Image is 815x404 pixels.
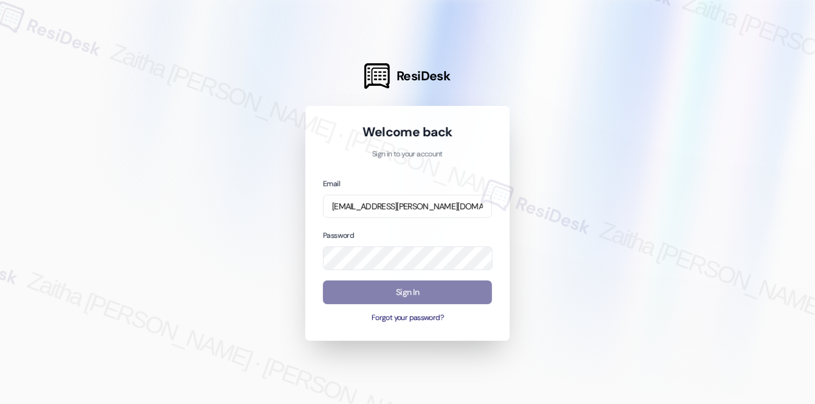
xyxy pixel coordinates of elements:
[323,124,492,141] h1: Welcome back
[323,179,340,189] label: Email
[323,280,492,304] button: Sign In
[397,68,451,85] span: ResiDesk
[323,149,492,160] p: Sign in to your account
[323,231,354,240] label: Password
[323,195,492,218] input: name@example.com
[364,63,390,89] img: ResiDesk Logo
[323,313,492,324] button: Forgot your password?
